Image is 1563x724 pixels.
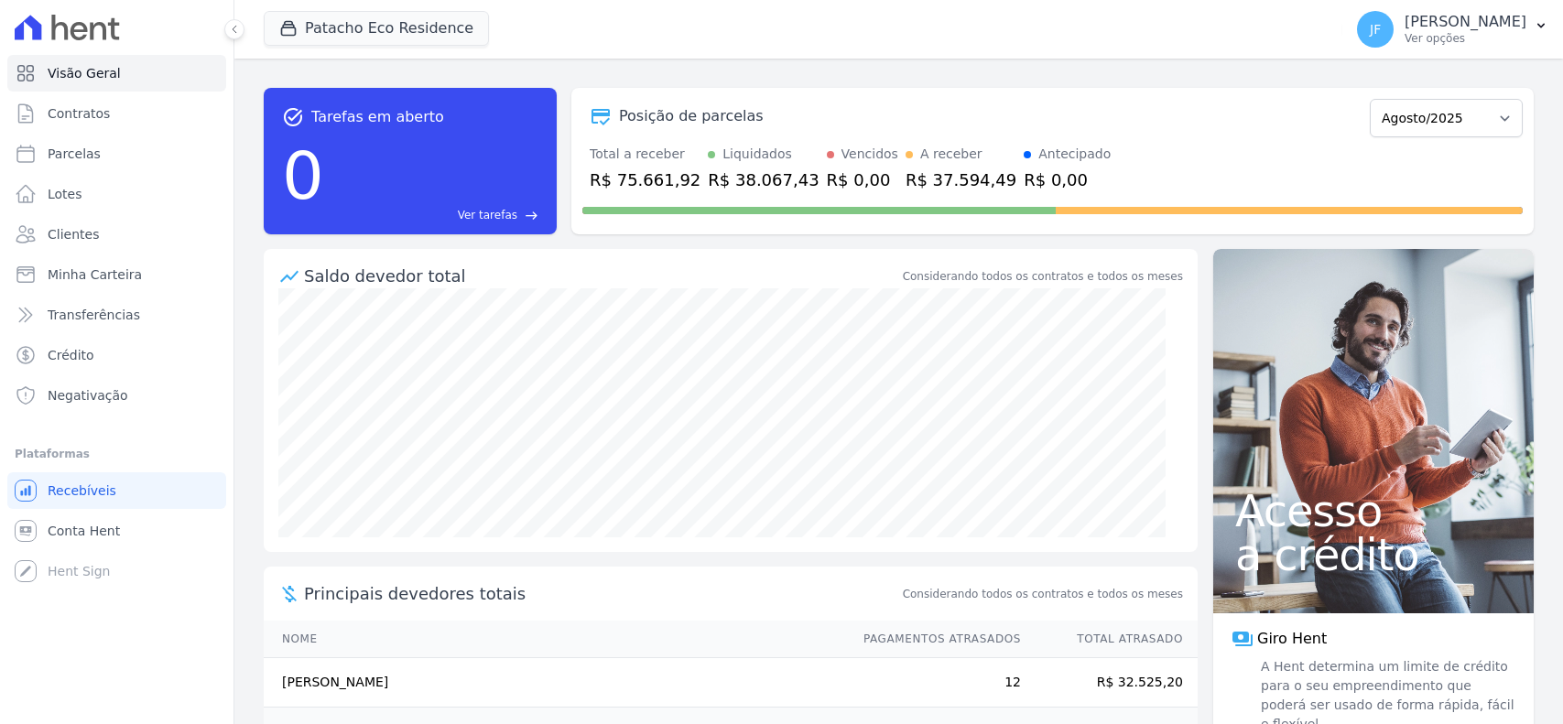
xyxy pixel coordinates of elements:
[264,11,489,46] button: Patacho Eco Residence
[903,268,1183,285] div: Considerando todos os contratos e todos os meses
[48,185,82,203] span: Lotes
[7,176,226,212] a: Lotes
[7,472,226,509] a: Recebíveis
[48,481,116,500] span: Recebíveis
[7,135,226,172] a: Parcelas
[1235,489,1512,533] span: Acesso
[1022,621,1198,658] th: Total Atrasado
[48,104,110,123] span: Contratos
[846,658,1022,708] td: 12
[722,145,792,164] div: Liquidados
[48,145,101,163] span: Parcelas
[827,167,898,192] div: R$ 0,00
[48,265,142,284] span: Minha Carteira
[15,443,219,465] div: Plataformas
[525,209,538,222] span: east
[304,264,899,288] div: Saldo devedor total
[48,64,121,82] span: Visão Geral
[264,621,846,658] th: Nome
[1022,658,1198,708] td: R$ 32.525,20
[282,128,324,223] div: 0
[1405,13,1526,31] p: [PERSON_NAME]
[619,105,764,127] div: Posição de parcelas
[7,216,226,253] a: Clientes
[1342,4,1563,55] button: JF [PERSON_NAME] Ver opções
[1405,31,1526,46] p: Ver opções
[7,256,226,293] a: Minha Carteira
[311,106,444,128] span: Tarefas em aberto
[590,167,700,192] div: R$ 75.661,92
[48,306,140,324] span: Transferências
[920,145,982,164] div: A receber
[282,106,304,128] span: task_alt
[48,346,94,364] span: Crédito
[590,145,700,164] div: Total a receber
[846,621,1022,658] th: Pagamentos Atrasados
[1257,628,1327,650] span: Giro Hent
[1024,167,1111,192] div: R$ 0,00
[841,145,898,164] div: Vencidos
[7,55,226,92] a: Visão Geral
[7,297,226,333] a: Transferências
[903,586,1183,602] span: Considerando todos os contratos e todos os meses
[1370,23,1381,36] span: JF
[7,95,226,132] a: Contratos
[48,225,99,243] span: Clientes
[1235,533,1512,577] span: a crédito
[331,207,538,223] a: Ver tarefas east
[48,386,128,405] span: Negativação
[1038,145,1111,164] div: Antecipado
[7,377,226,414] a: Negativação
[458,207,517,223] span: Ver tarefas
[7,337,226,373] a: Crédito
[708,167,819,192] div: R$ 38.067,43
[48,522,120,540] span: Conta Hent
[264,658,846,708] td: [PERSON_NAME]
[304,581,899,606] span: Principais devedores totais
[906,167,1016,192] div: R$ 37.594,49
[7,513,226,549] a: Conta Hent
